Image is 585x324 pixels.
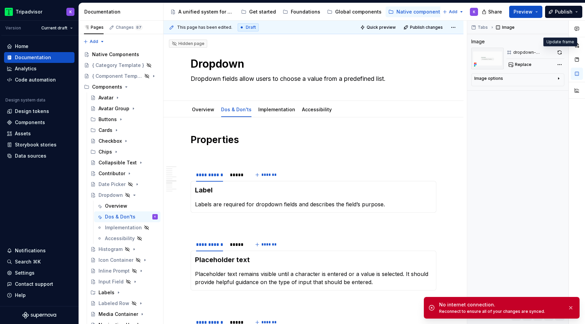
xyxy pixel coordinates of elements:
[439,309,562,314] div: Reconnect to ensure all of your changes are synced.
[177,25,232,30] span: This page has been edited.
[195,185,432,195] h3: Label
[191,134,436,146] h1: Properties
[506,60,535,69] button: Replace
[99,138,122,144] div: Checkbox
[5,97,45,103] div: Design system data
[189,56,435,72] textarea: Dropdown
[94,211,160,222] a: Dos & Don'tsK
[69,9,72,15] div: K
[16,8,42,15] div: Tripadvisor
[105,203,127,209] div: Overview
[81,37,107,46] button: Add
[105,213,135,220] div: Dos & Don'ts
[22,312,56,319] svg: Supernova Logo
[449,9,457,15] span: Add
[154,213,156,220] div: K
[4,117,74,128] a: Components
[5,8,13,16] img: 0ed0e8b8-9446-497d-bad0-376821b19aa5.png
[474,76,503,81] div: Image options
[402,23,446,32] button: Publish changes
[88,146,160,157] div: Chips
[15,258,41,265] div: Search ⌘K
[15,247,46,254] div: Notifications
[195,270,432,286] p: Placeholder text remains visible until a character is entered or a value is selected. It should p...
[299,102,334,116] div: Accessibility
[88,125,160,136] div: Cards
[99,257,133,263] div: Icon Container
[81,82,160,92] div: Components
[135,25,143,30] span: 87
[15,119,45,126] div: Components
[105,224,142,231] div: Implementation
[195,255,432,286] section-item: Description
[4,74,74,85] a: Code automation
[1,4,77,19] button: TripadvisorK
[474,76,561,84] button: Image options
[94,201,160,211] a: Overview
[256,102,298,116] div: Implementation
[88,298,160,309] a: Labeled Row
[478,6,506,18] button: Share
[410,25,443,30] span: Publish changes
[99,94,113,101] div: Avatar
[221,107,252,112] a: Dos & Don'ts
[4,128,74,139] a: Assets
[15,43,28,50] div: Home
[94,233,160,244] a: Accessibility
[324,6,384,17] a: Global components
[473,9,475,15] div: K
[90,39,98,44] span: Add
[88,255,160,265] a: Icon Container
[178,8,234,15] div: A unified system for every journey.
[84,25,104,30] div: Pages
[195,200,432,208] p: Labels are required for dropdown fields and describes the field’s purpose.
[4,106,74,117] a: Design tokens
[88,92,160,103] a: Avatar
[246,25,256,30] span: Draft
[258,107,295,112] a: Implementation
[469,23,491,32] button: Tabs
[41,25,67,31] span: Current draft
[195,185,432,208] section-item: Description
[88,103,160,114] a: Avatar Group
[81,49,160,60] a: Native Components
[513,50,554,55] div: dropdown-overflow
[88,265,160,276] a: Inline Prompt
[4,279,74,290] button: Contact support
[92,84,122,90] div: Components
[92,73,142,79] div: { Component Template }
[15,153,46,159] div: Data sources
[88,276,160,287] a: Input Field
[88,168,160,179] a: Contributor
[249,8,276,15] div: Get started
[358,23,399,32] button: Quick preview
[291,8,320,15] div: Foundations
[38,23,76,33] button: Current draft
[4,52,74,63] a: Documentation
[439,301,562,308] div: No internet connection.
[4,290,74,301] button: Help
[4,245,74,256] button: Notifications
[99,116,117,123] div: Buttons
[396,8,443,15] div: Native components
[99,300,129,307] div: Labeled Row
[4,63,74,74] a: Analytics
[509,6,542,18] button: Preview
[192,107,214,112] a: Overview
[471,38,485,45] div: Image
[15,130,31,137] div: Assets
[218,102,254,116] div: Dos & Don'ts
[99,268,130,274] div: Inline Prompt
[335,8,382,15] div: Global components
[94,222,160,233] a: Implementation
[4,268,74,278] a: Settings
[99,159,137,166] div: Collapsible Text
[88,136,160,146] a: Checkbox
[189,73,435,84] textarea: Dropdown fields allow users to choose a value from a predefined list.
[514,8,533,15] span: Preview
[88,190,160,201] a: Dropdown
[15,270,35,276] div: Settings
[5,25,21,31] div: Version
[280,6,323,17] a: Foundations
